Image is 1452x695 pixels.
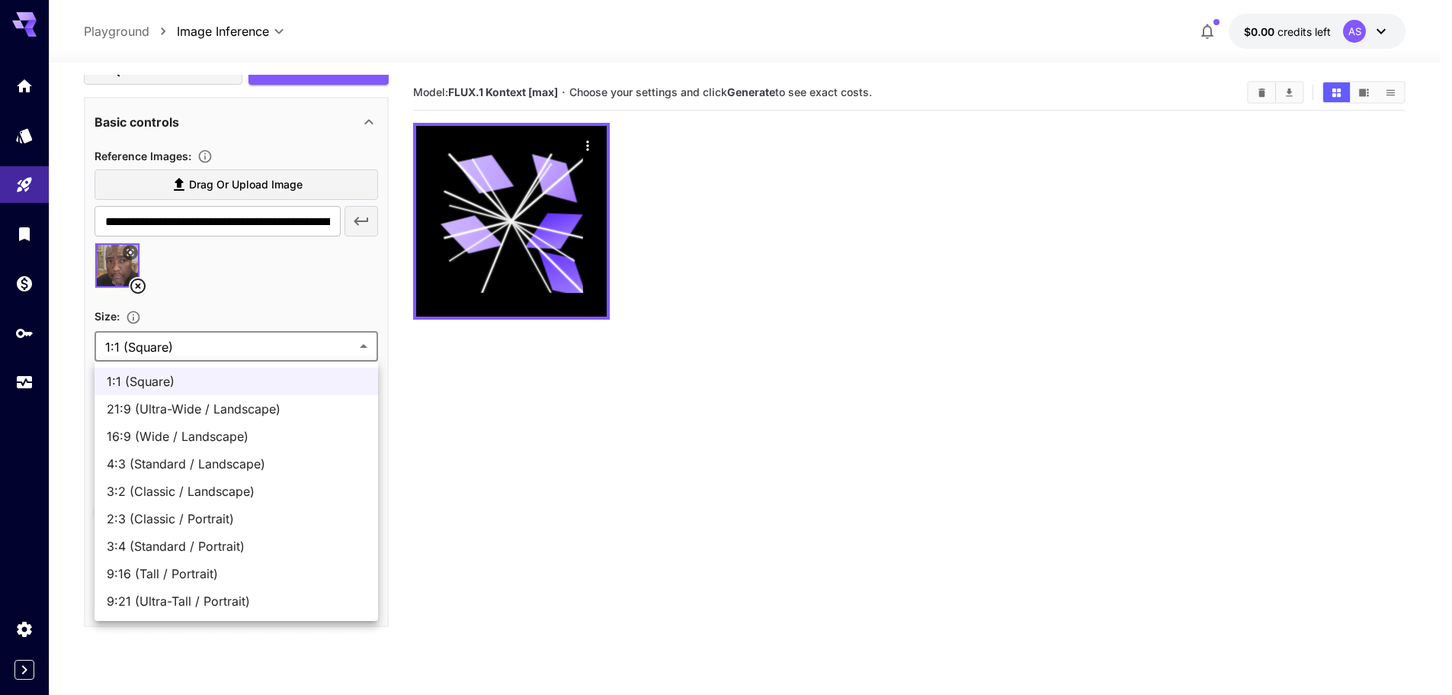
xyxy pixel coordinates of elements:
[107,427,366,446] span: 16:9 (Wide / Landscape)
[107,455,366,473] span: 4:3 (Standard / Landscape)
[107,482,366,500] span: 3:2 (Classic / Landscape)
[107,565,366,583] span: 9:16 (Tall / Portrait)
[107,592,366,610] span: 9:21 (Ultra-Tall / Portrait)
[107,510,366,528] span: 2:3 (Classic / Portrait)
[107,537,366,555] span: 3:4 (Standard / Portrait)
[107,400,366,418] span: 21:9 (Ultra-Wide / Landscape)
[107,372,366,391] span: 1:1 (Square)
